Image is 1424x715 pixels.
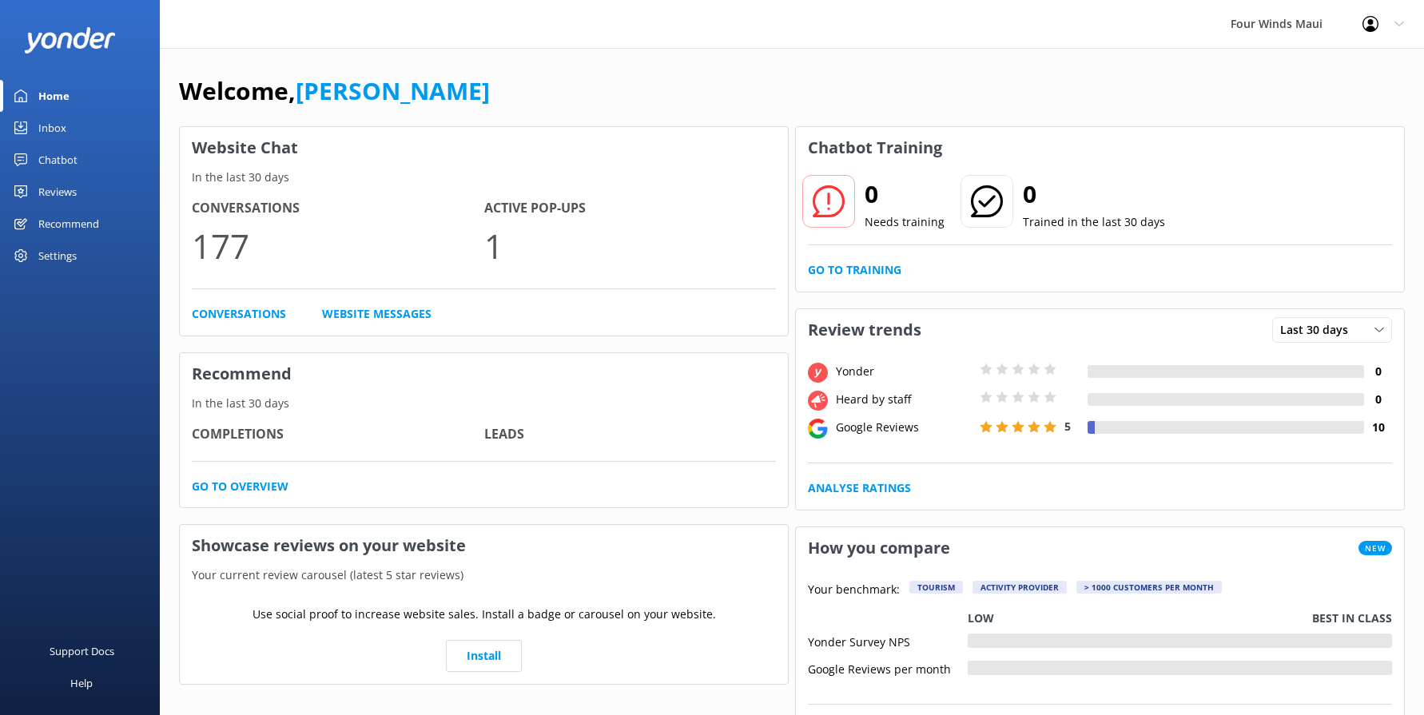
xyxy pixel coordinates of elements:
[1364,363,1392,380] h4: 0
[50,635,114,667] div: Support Docs
[1364,391,1392,408] h4: 0
[253,606,716,623] p: Use social proof to increase website sales. Install a badge or carousel on your website.
[1076,581,1222,594] div: > 1000 customers per month
[446,640,522,672] a: Install
[808,634,968,648] div: Yonder Survey NPS
[296,74,490,107] a: [PERSON_NAME]
[192,305,286,323] a: Conversations
[179,72,490,110] h1: Welcome,
[808,581,900,600] p: Your benchmark:
[484,424,777,445] h4: Leads
[832,419,976,436] div: Google Reviews
[832,363,976,380] div: Yonder
[1364,419,1392,436] h4: 10
[192,478,288,495] a: Go to overview
[796,527,962,569] h3: How you compare
[38,240,77,272] div: Settings
[38,80,70,112] div: Home
[192,424,484,445] h4: Completions
[796,127,954,169] h3: Chatbot Training
[832,391,976,408] div: Heard by staff
[24,27,116,54] img: yonder-white-logo.png
[192,219,484,272] p: 177
[973,581,1067,594] div: Activity Provider
[808,661,968,675] div: Google Reviews per month
[180,353,788,395] h3: Recommend
[38,144,78,176] div: Chatbot
[1064,419,1071,434] span: 5
[192,198,484,219] h4: Conversations
[1023,175,1165,213] h2: 0
[38,208,99,240] div: Recommend
[968,610,994,627] p: Low
[484,219,777,272] p: 1
[808,261,901,279] a: Go to Training
[808,479,911,497] a: Analyse Ratings
[38,112,66,144] div: Inbox
[180,525,788,566] h3: Showcase reviews on your website
[180,127,788,169] h3: Website Chat
[796,309,933,351] h3: Review trends
[484,198,777,219] h4: Active Pop-ups
[322,305,432,323] a: Website Messages
[180,566,788,584] p: Your current review carousel (latest 5 star reviews)
[38,176,77,208] div: Reviews
[865,213,945,231] p: Needs training
[1023,213,1165,231] p: Trained in the last 30 days
[1280,321,1358,339] span: Last 30 days
[180,169,788,186] p: In the last 30 days
[70,667,93,699] div: Help
[1312,610,1392,627] p: Best in class
[180,395,788,412] p: In the last 30 days
[1358,541,1392,555] span: New
[865,175,945,213] h2: 0
[909,581,963,594] div: Tourism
